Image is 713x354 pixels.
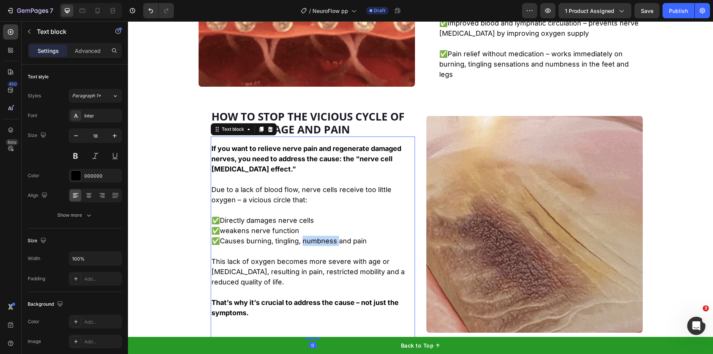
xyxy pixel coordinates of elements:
p: Text block [37,27,101,36]
div: Image [28,338,41,345]
div: Styles [28,92,41,99]
button: Paragraph 1* [69,89,122,103]
div: Font [28,112,37,119]
p: ✅Pain relief without medication – works immediately on burning, tingling sensations and numbness ... [311,27,514,58]
div: Background [28,299,65,310]
button: 1 product assigned [558,3,631,18]
strong: If you want to relieve nerve pain and regenerate damaged nerves, you need to address the cause: t... [84,123,273,152]
div: Publish [669,7,688,15]
div: 450 [7,81,18,87]
p: ✅Causes burning, tingling, numbness and pain [84,214,286,225]
button: 7 [3,3,57,18]
p: Settings [38,47,59,55]
span: Paragraph 1* [72,92,101,99]
div: Color [28,318,39,325]
div: Color [28,172,39,179]
div: 000000 [84,173,120,179]
div: Align [28,190,49,201]
input: Auto [69,252,121,265]
span: NeuroFlow pp [312,7,348,15]
p: This lack of oxygen becomes more severe with age or [MEDICAL_DATA], resulting in pain, restricted... [84,235,286,266]
div: Add... [84,276,120,283]
p: Advanced [75,47,101,55]
span: 1 product assigned [565,7,614,15]
div: Show more [57,211,93,219]
div: Text block [92,105,118,111]
div: 0 [181,321,189,327]
div: Undo/Redo [143,3,174,18]
iframe: Intercom live chat [687,317,705,335]
div: Add... [84,319,120,325]
div: Back to Top ↑ [273,320,312,328]
div: Inter [84,113,120,119]
strong: That’s why it’s crucial to address the cause – not just the symptoms. [84,277,271,295]
div: Width [28,255,40,262]
p: ✅Directly damages nerve cells [84,194,286,204]
span: Draft [374,7,385,14]
img: 6e60b4bc6a804972b4352d901421e8ff-ezgif.com-video-to-webp-converter.webp [298,95,515,311]
span: Save [641,8,653,14]
p: Due to a lack of blood flow, nerve cells receive too little oxygen – a vicious circle that: [84,163,286,184]
div: Beta [6,139,18,145]
div: Rich Text Editor. Editing area: main [83,121,287,318]
div: Add... [84,338,120,345]
iframe: Design area [128,21,713,354]
button: Show more [28,208,122,222]
div: Text style [28,73,49,80]
div: Size [28,130,48,141]
button: Publish [663,3,694,18]
button: Save [634,3,659,18]
span: 3 [703,305,709,311]
div: Padding [28,275,45,282]
div: Size [28,236,48,246]
span: / [309,7,311,15]
p: ✅weakens nerve function [84,204,286,214]
strong: How to stop the vicious cycle of nerve damage and pain [84,88,276,115]
p: 7 [50,6,53,15]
